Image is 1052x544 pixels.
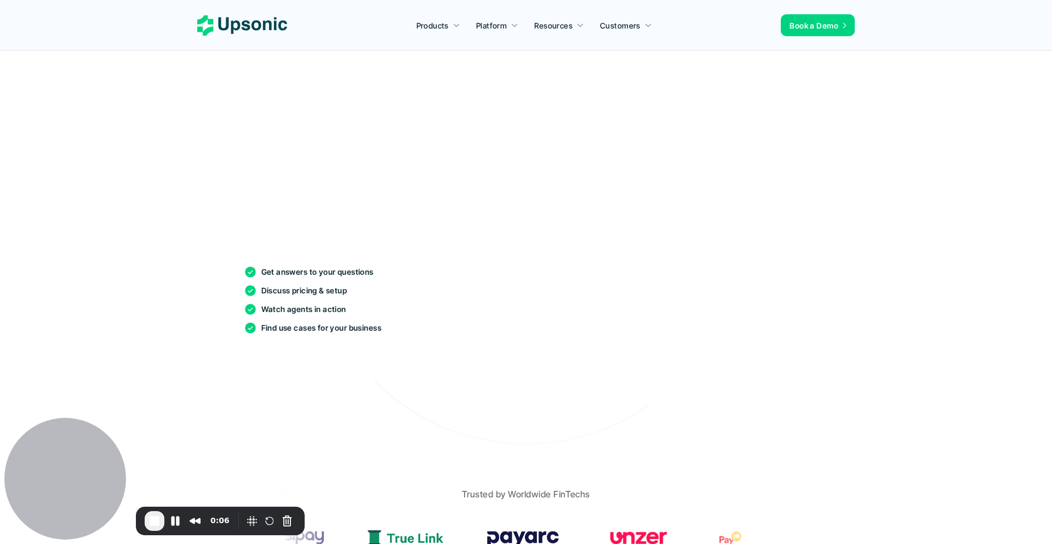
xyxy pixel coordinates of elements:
[790,20,838,31] p: Book a Demo
[476,20,507,31] p: Platform
[410,15,467,35] a: Products
[238,174,427,253] h1: Book a 30 min demo
[261,322,381,333] p: Find use cases for your business
[600,20,641,31] p: Customers
[416,20,449,31] p: Products
[261,266,374,277] p: Get answers to your questions
[261,285,347,296] p: Discuss pricing & setup
[781,14,855,36] a: Book a Demo
[534,20,573,31] p: Resources
[238,350,427,382] h2: AI agents that automate onboarding, payments, and compliance: always on.
[462,486,590,502] p: Trusted by Worldwide FinTechs
[261,303,346,315] p: Watch agents in action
